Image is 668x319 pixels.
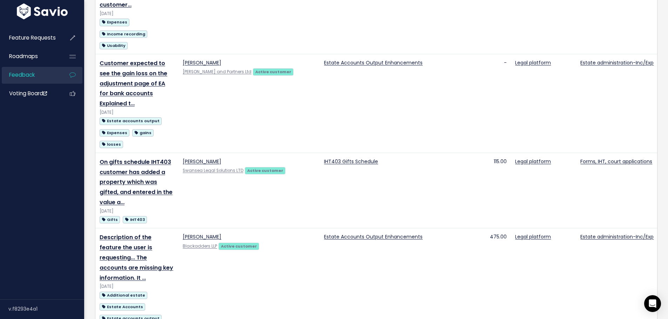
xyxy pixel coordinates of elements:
[100,30,147,38] span: Income recording
[100,109,174,116] div: [DATE]
[183,243,217,249] a: Blackadders LLP
[2,48,58,64] a: Roadmaps
[100,129,129,137] span: Expenses
[9,34,56,41] span: Feature Requests
[100,158,173,206] a: On gifts schedule IHT403 customer has added a property which was gifted, and entered in the value a…
[247,168,283,173] strong: Active customer
[123,215,147,224] a: IHT403
[2,85,58,102] a: Voting Board
[2,67,58,83] a: Feedback
[474,153,511,228] td: 115.00
[100,18,129,26] a: Expenses
[324,158,378,165] a: IHT403 Gifts Schedule
[183,59,221,66] a: [PERSON_NAME]
[100,116,162,125] a: Estate accounts output
[9,53,38,60] span: Roadmaps
[580,59,654,66] a: Estate administration-Inc/Exp
[8,300,84,318] div: v.f8293e4a1
[100,117,162,125] span: Estate accounts output
[100,215,120,224] a: Gifts
[100,283,174,290] div: [DATE]
[100,140,123,148] a: losses
[100,291,147,299] a: Additional estate
[515,59,551,66] a: Legal platform
[100,59,167,108] a: Customer expected to see the gain loss on the adjustment page of EA for bank accounts Explained t…
[100,141,123,148] span: losses
[100,29,147,38] a: Income recording
[100,216,120,223] span: Gifts
[515,233,551,240] a: Legal platform
[580,158,652,165] a: Forms, IHT, court applications
[183,233,221,240] a: [PERSON_NAME]
[2,30,58,46] a: Feature Requests
[123,216,147,223] span: IHT403
[100,208,174,215] div: [DATE]
[15,4,69,19] img: logo-white.9d6f32f41409.svg
[255,69,291,75] strong: Active customer
[100,292,147,299] span: Additional estate
[221,243,257,249] strong: Active customer
[100,233,173,282] a: Description of the feature the user is requesting... The accounts are missing key information. It …
[9,90,47,97] span: Voting Board
[183,158,221,165] a: [PERSON_NAME]
[644,295,661,312] div: Open Intercom Messenger
[580,233,654,240] a: Estate administration-Inc/Exp
[100,10,174,18] div: [DATE]
[324,59,423,66] a: Estate Accounts Output Enhancements
[100,42,128,49] span: Usability
[183,69,251,75] a: [PERSON_NAME] and Partners Ltd
[183,168,243,173] a: Swansea Legal Solutions LTD
[100,302,145,311] a: Estate Accounts
[132,128,154,137] a: gains
[218,242,259,249] a: Active customer
[324,233,423,240] a: Estate Accounts Output Enhancements
[515,158,551,165] a: Legal platform
[253,68,293,75] a: Active customer
[100,41,128,50] a: Usability
[100,19,129,26] span: Expenses
[100,303,145,311] span: Estate Accounts
[9,71,35,78] span: Feedback
[245,167,285,174] a: Active customer
[474,54,511,153] td: -
[132,129,154,137] span: gains
[100,128,129,137] a: Expenses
